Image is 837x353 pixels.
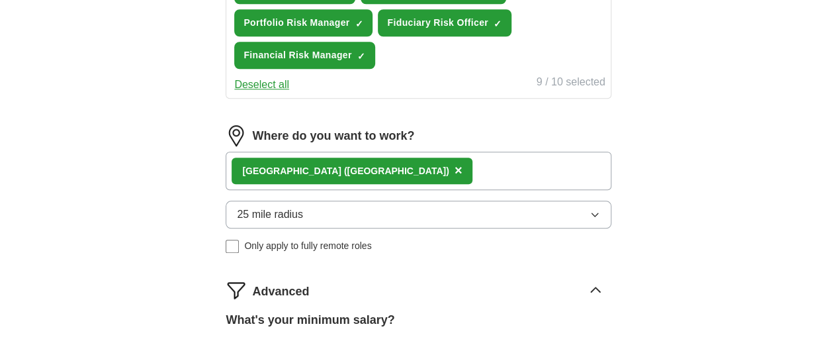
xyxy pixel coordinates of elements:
span: Fiduciary Risk Officer [387,16,488,30]
img: location.png [226,125,247,146]
label: What's your minimum salary? [226,311,394,329]
span: Portfolio Risk Manager [243,16,349,30]
input: Only apply to fully remote roles [226,240,239,253]
strong: [GEOGRAPHIC_DATA] [242,166,341,176]
span: ✓ [494,19,502,29]
span: Advanced [252,283,309,301]
span: Only apply to fully remote roles [244,239,371,253]
label: Where do you want to work? [252,127,414,145]
span: 25 mile radius [237,207,303,223]
span: ([GEOGRAPHIC_DATA]) [344,166,449,176]
button: Portfolio Risk Manager✓ [234,9,373,36]
button: 25 mile radius [226,201,611,228]
button: Fiduciary Risk Officer✓ [378,9,511,36]
span: ✓ [355,19,363,29]
div: 9 / 10 selected [537,74,605,93]
button: Financial Risk Manager✓ [234,42,374,69]
span: ✓ [357,51,365,62]
img: filter [226,279,247,301]
button: Deselect all [234,77,289,93]
span: × [455,163,463,177]
button: × [455,161,463,181]
span: Financial Risk Manager [243,48,351,62]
